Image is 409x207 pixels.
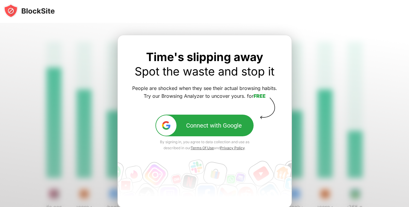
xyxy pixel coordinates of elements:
[254,93,266,99] a: FREE
[132,50,277,79] div: Time's slipping away
[186,122,242,129] div: Connect with Google
[155,115,254,136] button: google-icConnect with Google
[258,97,277,119] img: vector-arrow-block.svg
[161,120,171,131] img: google-ic
[220,146,245,150] a: Privacy Policy
[132,85,277,100] div: People are shocked when they see their actual browsing habits. Try our Browsing Analyzer to uncov...
[4,4,55,18] img: blocksite-icon-black.svg
[191,146,214,150] a: Terms Of Use
[135,64,274,78] a: Spot the waste and stop it
[155,139,254,151] div: By signing in, you agree to data collection and use as described in our and .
